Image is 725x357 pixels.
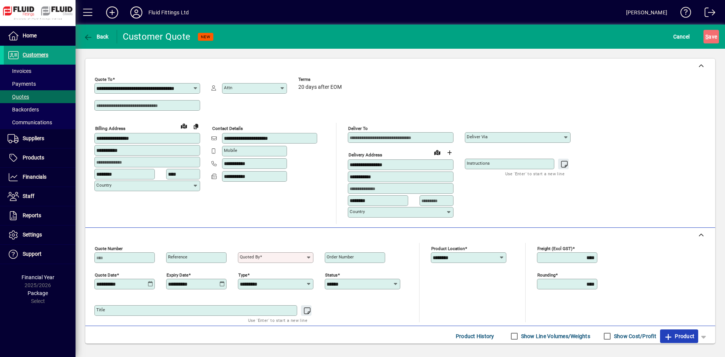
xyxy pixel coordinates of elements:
[699,2,716,26] a: Logout
[4,206,76,225] a: Reports
[348,126,368,131] mat-label: Deliver To
[167,272,188,277] mat-label: Expiry date
[660,329,698,343] button: Product
[431,146,443,158] a: View on map
[28,290,48,296] span: Package
[23,174,46,180] span: Financials
[4,129,76,148] a: Suppliers
[505,169,565,178] mat-hint: Use 'Enter' to start a new line
[4,245,76,264] a: Support
[23,135,44,141] span: Suppliers
[626,6,667,19] div: [PERSON_NAME]
[8,119,52,125] span: Communications
[4,148,76,167] a: Products
[76,30,117,43] app-page-header-button: Back
[4,26,76,45] a: Home
[431,246,465,251] mat-label: Product location
[537,272,555,277] mat-label: Rounding
[4,103,76,116] a: Backorders
[327,254,354,260] mat-label: Order number
[443,147,455,159] button: Choose address
[178,120,190,132] a: View on map
[190,120,202,132] button: Copy to Delivery address
[350,209,365,214] mat-label: Country
[4,187,76,206] a: Staff
[8,94,29,100] span: Quotes
[456,330,494,342] span: Product History
[82,30,111,43] button: Back
[22,274,54,280] span: Financial Year
[148,6,189,19] div: Fluid Fittings Ltd
[96,182,111,188] mat-label: Country
[124,6,148,19] button: Profile
[8,81,36,87] span: Payments
[240,254,260,260] mat-label: Quoted by
[664,330,694,342] span: Product
[4,65,76,77] a: Invoices
[95,246,123,251] mat-label: Quote number
[123,31,191,43] div: Customer Quote
[705,34,708,40] span: S
[520,332,590,340] label: Show Line Volumes/Weights
[23,251,42,257] span: Support
[248,316,307,325] mat-hint: Use 'Enter' to start a new line
[23,155,44,161] span: Products
[298,77,344,82] span: Terms
[8,107,39,113] span: Backorders
[238,272,247,277] mat-label: Type
[705,31,717,43] span: ave
[612,332,656,340] label: Show Cost/Profit
[537,246,572,251] mat-label: Freight (excl GST)
[95,77,113,82] mat-label: Quote To
[168,254,187,260] mat-label: Reference
[467,161,490,166] mat-label: Instructions
[23,212,41,218] span: Reports
[4,90,76,103] a: Quotes
[96,307,105,312] mat-label: Title
[23,52,48,58] span: Customers
[673,31,690,43] span: Cancel
[8,68,31,74] span: Invoices
[95,272,117,277] mat-label: Quote date
[4,226,76,244] a: Settings
[453,329,497,343] button: Product History
[325,272,338,277] mat-label: Status
[23,193,34,199] span: Staff
[23,232,42,238] span: Settings
[4,77,76,90] a: Payments
[467,134,487,139] mat-label: Deliver via
[675,2,691,26] a: Knowledge Base
[224,148,237,153] mat-label: Mobile
[224,85,232,90] mat-label: Attn
[671,30,692,43] button: Cancel
[201,34,210,39] span: NEW
[83,34,109,40] span: Back
[703,30,719,43] button: Save
[4,168,76,187] a: Financials
[100,6,124,19] button: Add
[4,116,76,129] a: Communications
[298,84,342,90] span: 20 days after EOM
[23,32,37,39] span: Home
